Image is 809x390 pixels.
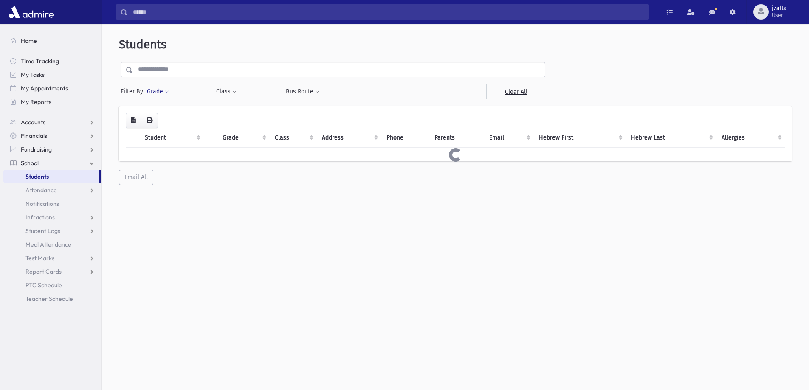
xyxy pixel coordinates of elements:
th: Email [484,128,534,148]
th: Class [270,128,317,148]
a: Infractions [3,210,101,224]
span: Infractions [25,213,55,221]
a: PTC Schedule [3,278,101,292]
th: Allergies [716,128,785,148]
th: Parents [429,128,484,148]
a: Home [3,34,101,48]
span: Teacher Schedule [25,295,73,303]
a: My Tasks [3,68,101,81]
a: Meal Attendance [3,238,101,251]
a: Attendance [3,183,101,197]
button: Bus Route [285,84,320,99]
span: User [772,12,787,19]
a: Report Cards [3,265,101,278]
span: My Tasks [21,71,45,79]
img: AdmirePro [7,3,56,20]
button: Email All [119,170,153,185]
a: Students [3,170,99,183]
a: Financials [3,129,101,143]
span: Notifications [25,200,59,208]
span: Accounts [21,118,45,126]
a: Notifications [3,197,101,210]
button: Grade [147,84,169,99]
span: My Appointments [21,84,68,92]
a: School [3,156,101,170]
th: Address [317,128,381,148]
th: Student [140,128,204,148]
span: Fundraising [21,146,52,153]
th: Hebrew Last [626,128,717,148]
span: Attendance [25,186,57,194]
span: Students [119,37,166,51]
a: Test Marks [3,251,101,265]
th: Grade [217,128,269,148]
span: PTC Schedule [25,281,62,289]
a: Accounts [3,115,101,129]
a: Clear All [486,84,545,99]
th: Hebrew First [534,128,626,148]
input: Search [128,4,649,20]
a: My Appointments [3,81,101,95]
a: My Reports [3,95,101,109]
span: Students [25,173,49,180]
span: My Reports [21,98,51,106]
span: Home [21,37,37,45]
span: Test Marks [25,254,54,262]
span: jzalta [772,5,787,12]
button: CSV [126,113,141,128]
span: Student Logs [25,227,60,235]
span: Financials [21,132,47,140]
button: Print [141,113,158,128]
button: Class [216,84,237,99]
th: Phone [381,128,429,148]
span: Filter By [121,87,147,96]
span: Time Tracking [21,57,59,65]
a: Fundraising [3,143,101,156]
a: Teacher Schedule [3,292,101,306]
a: Time Tracking [3,54,101,68]
a: Student Logs [3,224,101,238]
span: School [21,159,39,167]
span: Meal Attendance [25,241,71,248]
span: Report Cards [25,268,62,275]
